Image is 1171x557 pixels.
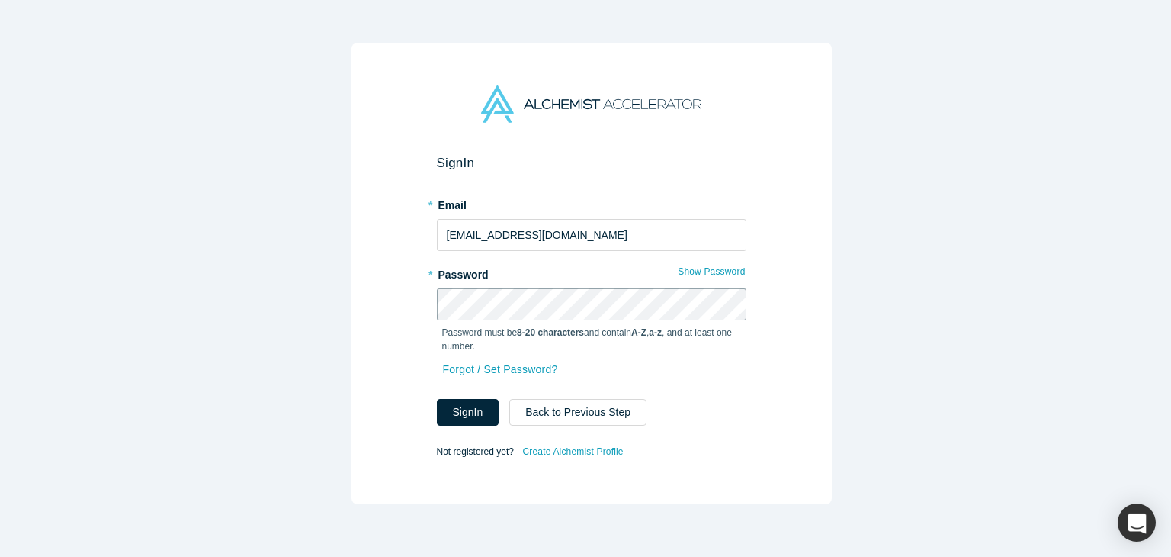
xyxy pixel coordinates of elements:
img: Alchemist Accelerator Logo [481,85,701,123]
strong: 8-20 characters [517,327,584,338]
button: Back to Previous Step [509,399,646,426]
label: Email [437,192,746,214]
button: SignIn [437,399,499,426]
strong: A-Z [631,327,646,338]
p: Password must be and contain , , and at least one number. [442,326,741,353]
span: Not registered yet? [437,446,514,457]
a: Create Alchemist Profile [521,442,624,462]
h2: Sign In [437,155,746,171]
label: Password [437,262,746,283]
button: Show Password [677,262,746,282]
strong: a-z [649,327,662,338]
a: Forgot / Set Password? [442,356,559,383]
